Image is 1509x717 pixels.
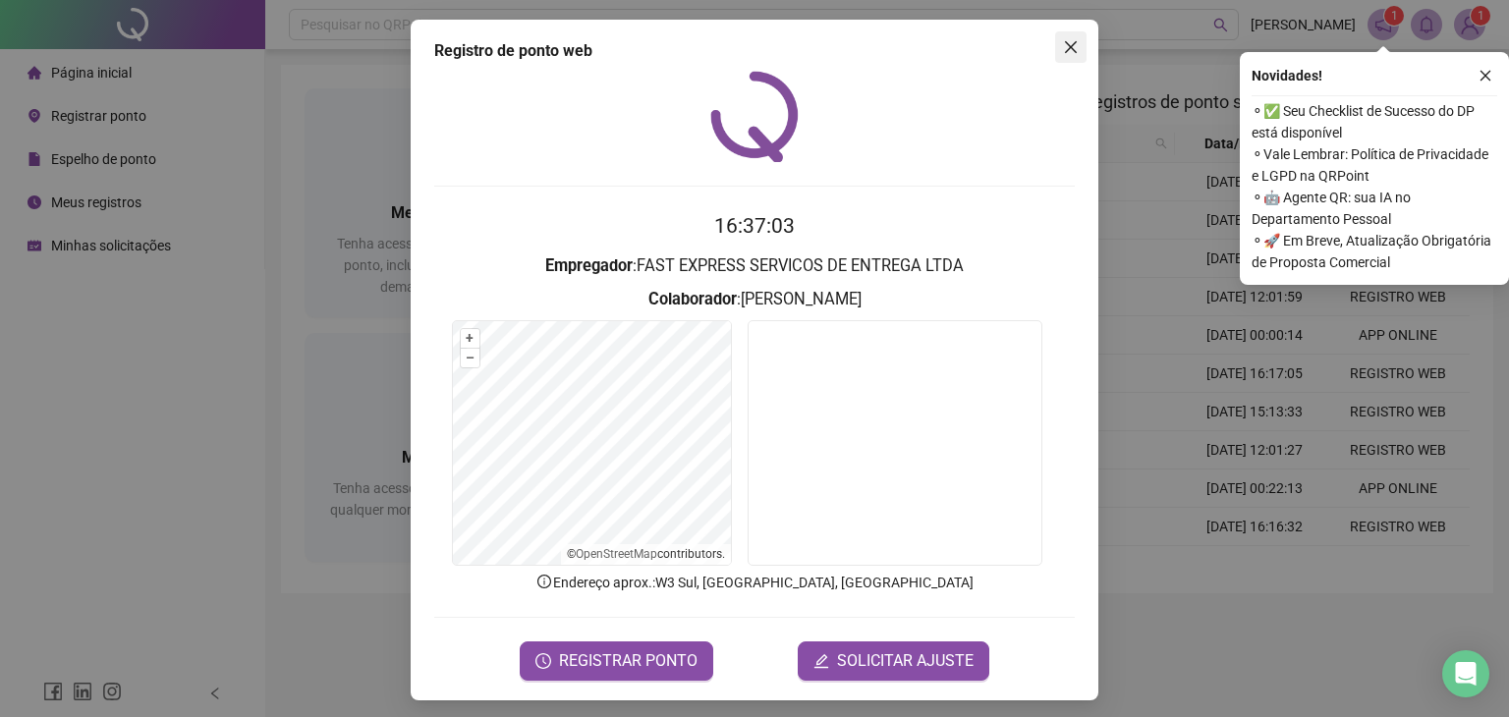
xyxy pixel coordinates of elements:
[559,649,698,673] span: REGISTRAR PONTO
[535,573,553,590] span: info-circle
[461,349,479,367] button: –
[714,214,795,238] time: 16:37:03
[461,329,479,348] button: +
[434,572,1075,593] p: Endereço aprox. : W3 Sul, [GEOGRAPHIC_DATA], [GEOGRAPHIC_DATA]
[545,256,633,275] strong: Empregador
[576,547,657,561] a: OpenStreetMap
[1063,39,1079,55] span: close
[1252,187,1497,230] span: ⚬ 🤖 Agente QR: sua IA no Departamento Pessoal
[567,547,725,561] li: © contributors.
[1442,650,1489,697] div: Open Intercom Messenger
[1252,143,1497,187] span: ⚬ Vale Lembrar: Política de Privacidade e LGPD na QRPoint
[837,649,974,673] span: SOLICITAR AJUSTE
[710,71,799,162] img: QRPoint
[1055,31,1087,63] button: Close
[1252,230,1497,273] span: ⚬ 🚀 Em Breve, Atualização Obrigatória de Proposta Comercial
[798,641,989,681] button: editSOLICITAR AJUSTE
[648,290,737,308] strong: Colaborador
[434,287,1075,312] h3: : [PERSON_NAME]
[520,641,713,681] button: REGISTRAR PONTO
[1479,69,1492,83] span: close
[1252,65,1322,86] span: Novidades !
[434,253,1075,279] h3: : FAST EXPRESS SERVICOS DE ENTREGA LTDA
[535,653,551,669] span: clock-circle
[1252,100,1497,143] span: ⚬ ✅ Seu Checklist de Sucesso do DP está disponível
[813,653,829,669] span: edit
[434,39,1075,63] div: Registro de ponto web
